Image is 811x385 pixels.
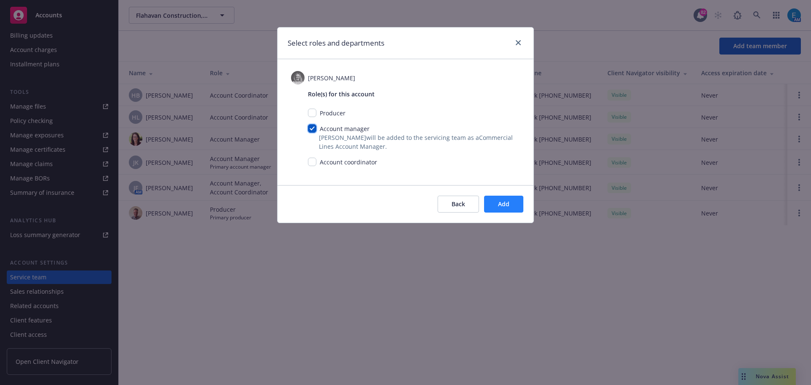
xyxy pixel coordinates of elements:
span: Add [498,200,509,208]
button: Back [438,196,479,213]
span: Producer [320,109,346,117]
span: Role(s) for this account [308,90,520,98]
a: close [513,38,523,48]
span: Back [452,200,465,208]
img: photo [291,71,305,85]
span: Account manager [320,125,370,133]
span: Account coordinator [320,158,377,166]
span: [PERSON_NAME] [308,74,355,82]
span: [PERSON_NAME] will be added to the servicing team as a Commercial Lines Account Manager . [319,133,520,151]
h1: Select roles and departments [288,38,384,49]
button: Add [484,196,523,213]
